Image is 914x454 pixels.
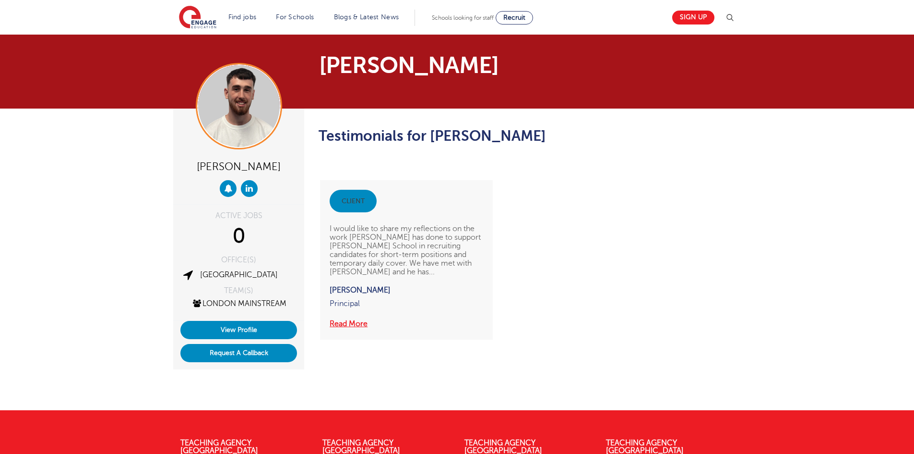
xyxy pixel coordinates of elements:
[180,224,297,248] div: 0
[276,13,314,21] a: For Schools
[319,128,692,144] h2: Testimonials for [PERSON_NAME]
[180,157,297,175] div: [PERSON_NAME]
[179,6,216,30] img: Engage Education
[180,256,297,264] div: OFFICE(S)
[503,14,525,21] span: Recruit
[191,299,286,308] a: London Mainstream
[330,299,483,318] p: Principal
[432,14,494,21] span: Schools looking for staff
[330,286,483,294] p: [PERSON_NAME]
[330,212,483,286] p: I would like to share my reflections on the work [PERSON_NAME] has done to support [PERSON_NAME] ...
[672,11,714,25] a: Sign up
[180,287,297,294] div: TEAM(S)
[342,197,365,205] li: client
[330,318,368,330] button: Read More
[334,13,399,21] a: Blogs & Latest News
[180,321,297,339] a: View Profile
[496,11,533,25] a: Recruit
[200,270,278,279] a: [GEOGRAPHIC_DATA]
[228,13,257,21] a: Find jobs
[319,54,547,77] h1: [PERSON_NAME]
[180,344,297,362] button: Request A Callback
[180,212,297,220] div: ACTIVE JOBS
